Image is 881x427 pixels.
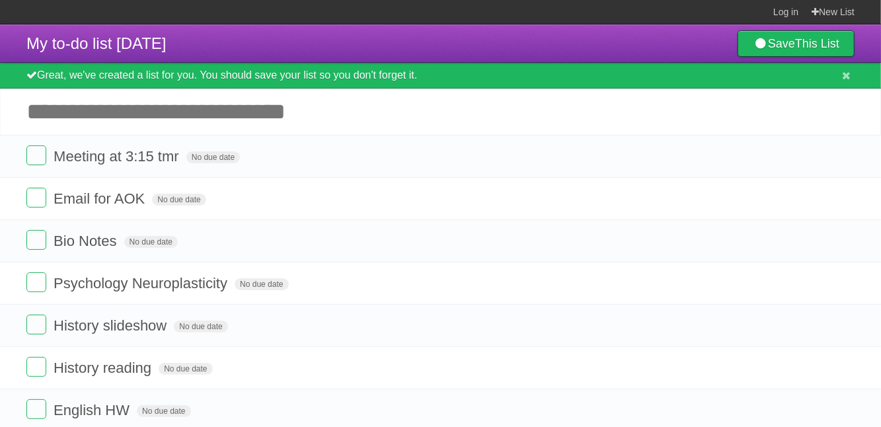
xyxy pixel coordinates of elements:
span: English HW [54,402,133,418]
span: History reading [54,360,155,376]
span: Email for AOK [54,190,148,207]
b: This List [795,37,839,50]
label: Done [26,272,46,292]
label: Done [26,357,46,377]
span: Psychology Neuroplasticity [54,275,231,291]
span: No due date [186,151,240,163]
span: Bio Notes [54,233,120,249]
span: My to-do list [DATE] [26,34,167,52]
span: No due date [137,405,190,417]
a: SaveThis List [738,30,855,57]
label: Done [26,399,46,419]
label: Done [26,145,46,165]
span: No due date [235,278,288,290]
span: No due date [124,236,178,248]
span: No due date [152,194,206,206]
label: Done [26,315,46,334]
span: History slideshow [54,317,170,334]
label: Done [26,188,46,208]
label: Done [26,230,46,250]
span: No due date [159,363,212,375]
span: No due date [174,321,227,332]
span: Meeting at 3:15 tmr [54,148,182,165]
